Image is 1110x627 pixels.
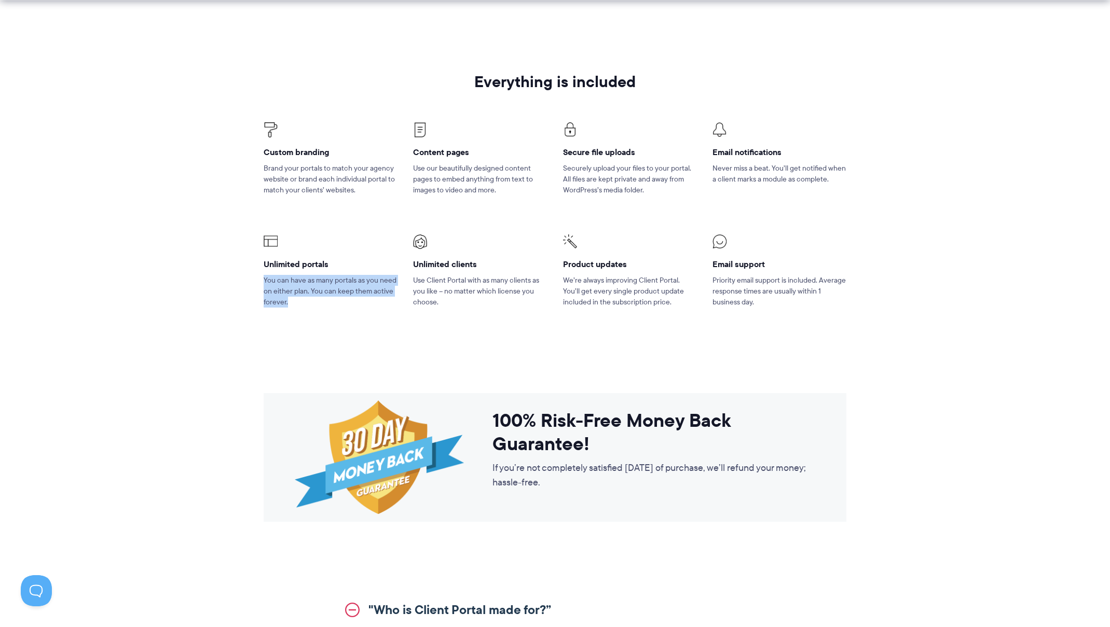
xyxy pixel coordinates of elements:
[492,461,815,490] p: If you’re not completely satisfied [DATE] of purchase, we’ll refund your money; hassle-free.
[413,259,547,270] h4: Unlimited clients
[563,147,697,158] h4: Secure file uploads
[264,259,398,270] h4: Unlimited portals
[264,73,846,90] h2: Everything is included
[563,275,697,308] p: We’re always improving Client Portal. You’ll get every single product update included in the subs...
[264,234,278,248] img: Client Portal Icons
[712,122,727,137] img: Client Portal Icon
[413,275,547,308] p: Use Client Portal with as many clients as you like – no matter which license you choose.
[413,234,427,249] img: Client Portal Icons
[264,147,398,158] h4: Custom branding
[712,147,846,158] h4: Email notifications
[563,163,697,196] p: Securely upload your files to your portal. All files are kept private and away from WordPress’s m...
[21,575,52,606] iframe: Toggle Customer Support
[712,259,846,270] h4: Email support
[264,275,398,308] p: You can have as many portals as you need on either plan. You can keep them active forever.
[563,259,697,270] h4: Product updates
[712,275,846,308] p: Priority email support is included. Average response times are usually within 1 business day.
[264,163,398,196] p: Brand your portals to match your agency website or brand each individual portal to match your cli...
[264,122,278,137] img: Client Portal Icons
[563,234,577,248] img: Client Portal Icons
[712,163,846,185] p: Never miss a beat. You’ll get notified when a client marks a module as complete.
[413,122,427,137] img: Client Portal Icons
[563,122,577,136] img: Client Portal Icons
[413,163,547,196] p: Use our beautifully designed content pages to embed anything from text to images to video and more.
[712,234,727,248] img: Client Portal Icons
[492,409,815,456] h3: 100% Risk-Free Money Back Guarantee!
[413,147,547,158] h4: Content pages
